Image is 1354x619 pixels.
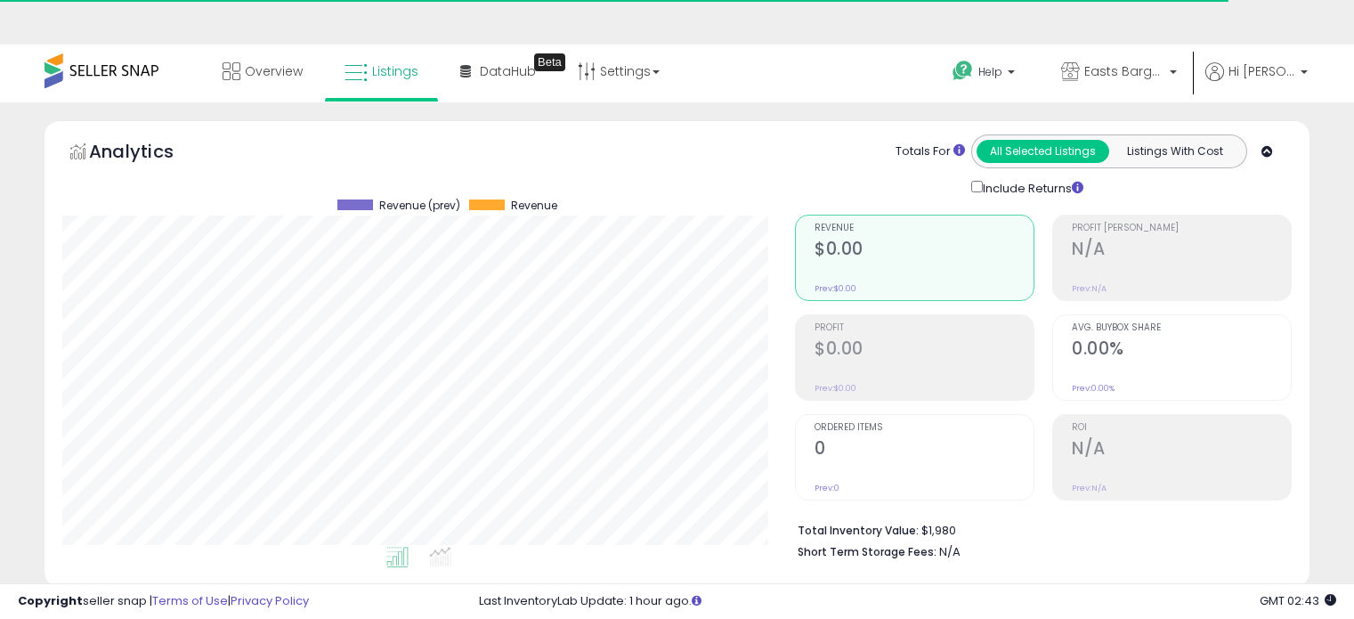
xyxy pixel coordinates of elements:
[1072,239,1291,263] h2: N/A
[815,483,839,493] small: Prev: 0
[1072,423,1291,433] span: ROI
[564,45,673,98] a: Settings
[815,239,1034,263] h2: $0.00
[479,593,1336,610] div: Last InventoryLab Update: 1 hour ago.
[952,60,974,82] i: Get Help
[1072,483,1107,493] small: Prev: N/A
[245,62,303,80] span: Overview
[1260,592,1336,609] span: 2025-09-16 02:43 GMT
[18,592,83,609] strong: Copyright
[978,64,1002,79] span: Help
[938,46,1033,102] a: Help
[798,544,936,559] b: Short Term Storage Fees:
[447,45,549,98] a: DataHub
[977,140,1109,163] button: All Selected Listings
[1072,283,1107,294] small: Prev: N/A
[1205,62,1308,102] a: Hi [PERSON_NAME]
[1072,224,1291,233] span: Profit [PERSON_NAME]
[1072,438,1291,462] h2: N/A
[958,177,1105,198] div: Include Returns
[1072,323,1291,333] span: Avg. Buybox Share
[152,592,228,609] a: Terms of Use
[1228,62,1295,80] span: Hi [PERSON_NAME]
[1108,140,1241,163] button: Listings With Cost
[18,593,309,610] div: seller snap | |
[815,423,1034,433] span: Ordered Items
[480,62,536,80] span: DataHub
[89,139,208,168] h5: Analytics
[379,200,460,212] span: Revenue (prev)
[798,518,1278,540] li: $1,980
[534,53,565,71] div: Tooltip anchor
[815,438,1034,462] h2: 0
[231,592,309,609] a: Privacy Policy
[511,200,557,212] span: Revenue
[1072,383,1115,394] small: Prev: 0.00%
[815,338,1034,362] h2: $0.00
[331,45,432,98] a: Listings
[209,45,316,98] a: Overview
[815,383,856,394] small: Prev: $0.00
[1084,62,1164,80] span: Easts Bargains
[372,62,418,80] span: Listings
[1072,338,1291,362] h2: 0.00%
[815,323,1034,333] span: Profit
[896,143,965,160] div: Totals For
[939,543,961,560] span: N/A
[1048,45,1190,102] a: Easts Bargains
[798,523,919,538] b: Total Inventory Value:
[815,283,856,294] small: Prev: $0.00
[815,224,1034,233] span: Revenue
